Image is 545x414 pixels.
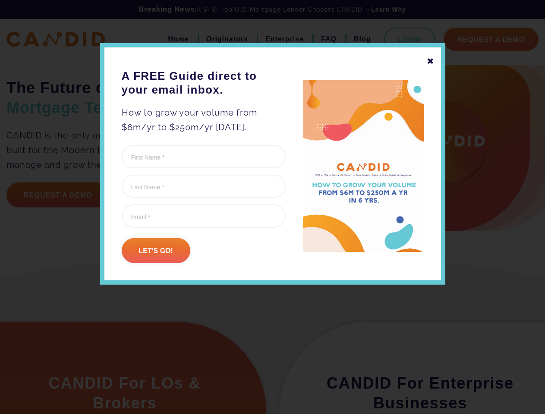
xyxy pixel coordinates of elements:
[122,238,190,263] input: Let's go!
[122,145,286,168] input: First Name *
[122,175,286,198] input: Last Name *
[427,54,435,69] div: ✖
[122,105,286,135] p: How to grow your volume from $6m/yr to $250m/yr [DATE].
[303,80,424,252] img: A FREE Guide direct to your email inbox.
[122,69,286,97] h3: A FREE Guide direct to your email inbox.
[122,204,286,228] input: Email *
